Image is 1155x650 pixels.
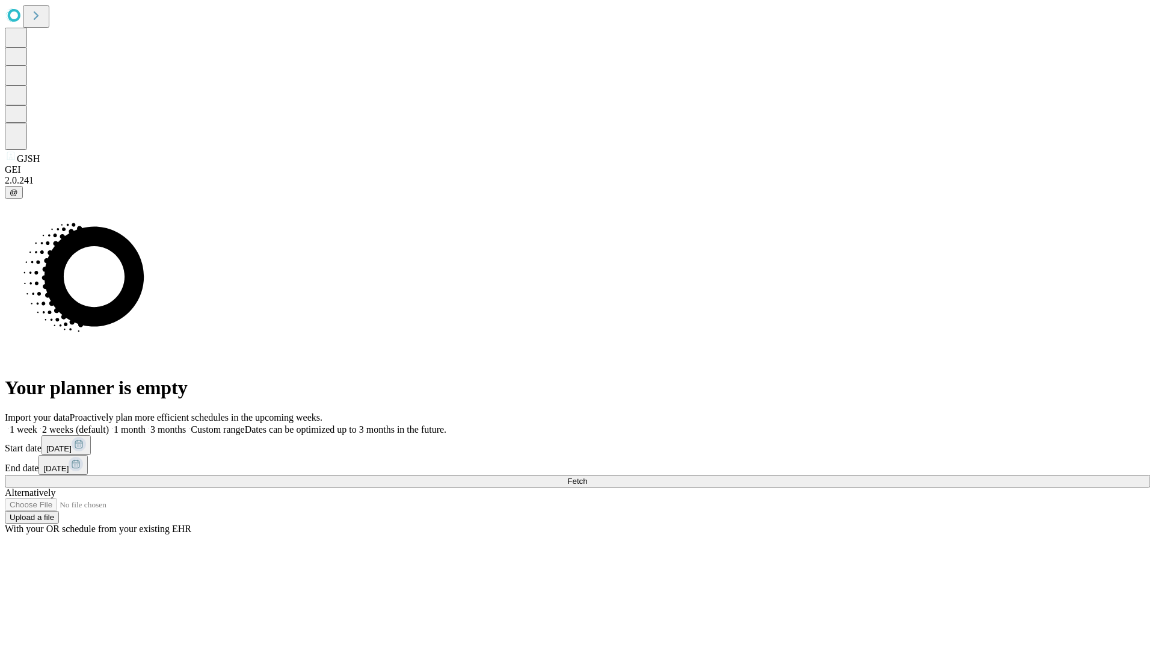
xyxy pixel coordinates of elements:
span: 3 months [150,424,186,435]
div: GEI [5,164,1150,175]
span: GJSH [17,153,40,164]
span: Alternatively [5,487,55,498]
div: 2.0.241 [5,175,1150,186]
button: Upload a file [5,511,59,524]
span: [DATE] [46,444,72,453]
button: [DATE] [42,435,91,455]
div: End date [5,455,1150,475]
span: 2 weeks (default) [42,424,109,435]
button: [DATE] [38,455,88,475]
h1: Your planner is empty [5,377,1150,399]
span: Custom range [191,424,244,435]
span: Fetch [567,477,587,486]
span: Import your data [5,412,70,422]
span: [DATE] [43,464,69,473]
span: With your OR schedule from your existing EHR [5,524,191,534]
span: Dates can be optimized up to 3 months in the future. [245,424,446,435]
span: @ [10,188,18,197]
span: Proactively plan more efficient schedules in the upcoming weeks. [70,412,322,422]
span: 1 month [114,424,146,435]
div: Start date [5,435,1150,455]
span: 1 week [10,424,37,435]
button: Fetch [5,475,1150,487]
button: @ [5,186,23,199]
